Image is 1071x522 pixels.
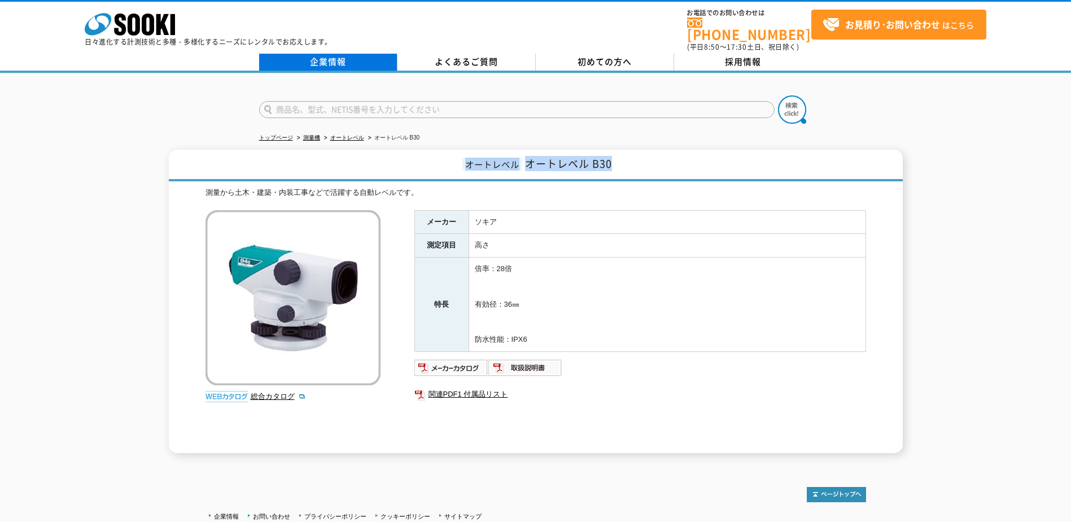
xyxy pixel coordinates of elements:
[469,258,865,352] td: 倍率：28倍 有効径：36㎜ 防水性能：IPX6
[414,258,469,352] th: 特長
[811,10,986,40] a: お見積り･お問い合わせはこちら
[823,16,974,33] span: はこちら
[488,359,562,377] img: 取扱説明書
[469,234,865,258] td: 高さ
[397,54,536,71] a: よくあるご質問
[259,101,775,118] input: 商品名、型式、NETIS番号を入力してください
[414,210,469,234] th: メーカー
[687,42,799,52] span: (平日 ～ 土日、祝日除く)
[525,156,612,171] span: オートレベル B30
[366,132,420,144] li: オートレベル B30
[330,134,364,141] a: オートレベル
[414,359,488,377] img: メーカーカタログ
[578,55,632,68] span: 初めての方へ
[303,134,320,141] a: 測量機
[414,387,866,402] a: 関連PDF1 付属品リスト
[469,210,865,234] td: ソキア
[807,487,866,502] img: トップページへ
[214,513,239,520] a: 企業情報
[704,42,720,52] span: 8:50
[488,366,562,375] a: 取扱説明書
[251,392,306,401] a: 総合カタログ
[206,391,248,402] img: webカタログ
[687,10,811,16] span: お電話でのお問い合わせは
[727,42,747,52] span: 17:30
[259,134,293,141] a: トップページ
[462,158,522,171] span: オートレベル
[206,187,866,199] div: 測量から土木・建築・内装工事などで活躍する自動レベルです。
[259,54,397,71] a: 企業情報
[687,18,811,41] a: [PHONE_NUMBER]
[85,38,332,45] p: 日々進化する計測技術と多種・多様化するニーズにレンタルでお応えします。
[444,513,482,520] a: サイトマップ
[414,234,469,258] th: 測定項目
[253,513,290,520] a: お問い合わせ
[381,513,430,520] a: クッキーポリシー
[304,513,366,520] a: プライバシーポリシー
[845,18,940,31] strong: お見積り･お問い合わせ
[674,54,812,71] a: 採用情報
[206,210,381,385] img: オートレベル B30
[778,95,806,124] img: btn_search.png
[536,54,674,71] a: 初めての方へ
[414,366,488,375] a: メーカーカタログ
